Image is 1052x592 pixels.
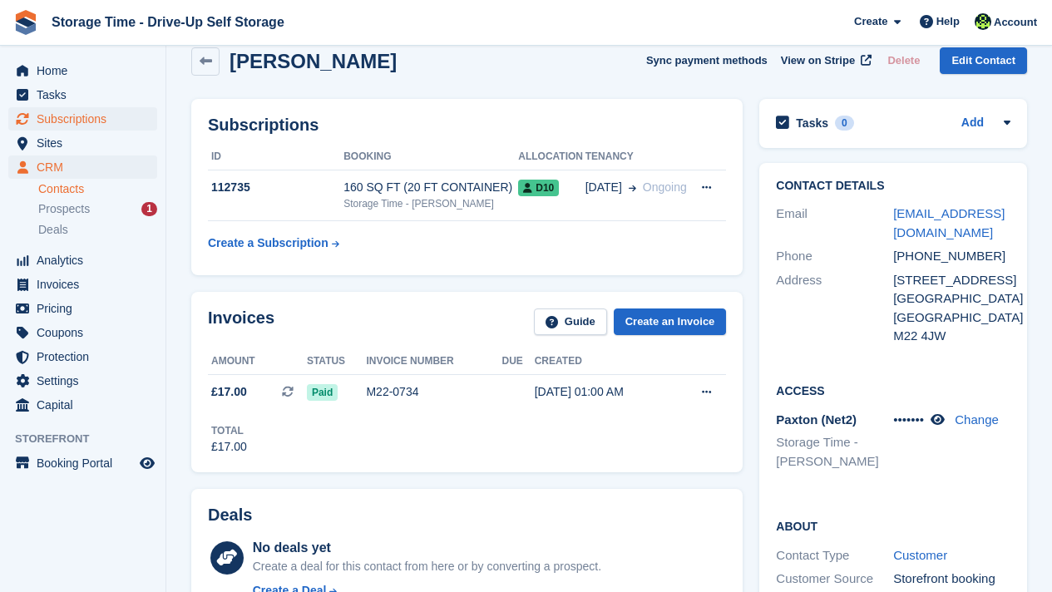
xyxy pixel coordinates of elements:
[893,308,1010,328] div: [GEOGRAPHIC_DATA]
[501,348,534,375] th: Due
[38,221,157,239] a: Deals
[893,271,1010,290] div: [STREET_ADDRESS]
[881,47,926,75] button: Delete
[37,155,136,179] span: CRM
[37,393,136,417] span: Capital
[8,273,157,296] a: menu
[936,13,960,30] span: Help
[37,249,136,272] span: Analytics
[13,10,38,35] img: stora-icon-8386f47178a22dfd0bd8f6a31ec36ba5ce8667c1dd55bd0f319d3a0aa187defe.svg
[208,144,343,170] th: ID
[37,107,136,131] span: Subscriptions
[8,297,157,320] a: menu
[835,116,854,131] div: 0
[38,181,157,197] a: Contacts
[893,327,1010,346] div: M22 4JW
[37,321,136,344] span: Coupons
[8,83,157,106] a: menu
[366,383,501,401] div: M22-0734
[8,249,157,272] a: menu
[961,114,984,133] a: Add
[38,200,157,218] a: Prospects 1
[37,83,136,106] span: Tasks
[776,205,893,242] div: Email
[8,321,157,344] a: menu
[854,13,887,30] span: Create
[893,289,1010,308] div: [GEOGRAPHIC_DATA]
[518,144,585,170] th: Allocation
[208,116,726,135] h2: Subscriptions
[38,222,68,238] span: Deals
[534,308,607,336] a: Guide
[208,348,307,375] th: Amount
[8,451,157,475] a: menu
[8,345,157,368] a: menu
[8,369,157,392] a: menu
[776,247,893,266] div: Phone
[8,59,157,82] a: menu
[776,433,893,471] li: Storage Time - [PERSON_NAME]
[208,228,339,259] a: Create a Subscription
[343,196,518,211] div: Storage Time - [PERSON_NAME]
[37,297,136,320] span: Pricing
[643,180,687,194] span: Ongoing
[776,546,893,565] div: Contact Type
[253,558,601,575] div: Create a deal for this contact from here or by converting a prospect.
[8,393,157,417] a: menu
[893,570,1010,589] div: Storefront booking
[307,348,367,375] th: Status
[776,517,1010,534] h2: About
[781,52,855,69] span: View on Stripe
[940,47,1027,75] a: Edit Contact
[37,273,136,296] span: Invoices
[208,506,252,525] h2: Deals
[211,383,247,401] span: £17.00
[37,345,136,368] span: Protection
[37,369,136,392] span: Settings
[585,144,690,170] th: Tenancy
[646,47,768,75] button: Sync payment methods
[975,13,991,30] img: Laaibah Sarwar
[535,383,673,401] div: [DATE] 01:00 AM
[8,131,157,155] a: menu
[8,107,157,131] a: menu
[994,14,1037,31] span: Account
[585,179,622,196] span: [DATE]
[208,179,343,196] div: 112735
[141,202,157,216] div: 1
[893,548,947,562] a: Customer
[137,453,157,473] a: Preview store
[343,144,518,170] th: Booking
[776,180,1010,193] h2: Contact Details
[518,180,559,196] span: D10
[307,384,338,401] span: Paid
[8,155,157,179] a: menu
[45,8,291,36] a: Storage Time - Drive-Up Self Storage
[253,538,601,558] div: No deals yet
[211,438,247,456] div: £17.00
[37,451,136,475] span: Booking Portal
[15,431,165,447] span: Storefront
[893,412,924,427] span: •••••••
[893,247,1010,266] div: [PHONE_NUMBER]
[774,47,875,75] a: View on Stripe
[776,382,1010,398] h2: Access
[535,348,673,375] th: Created
[776,412,857,427] span: Paxton (Net2)
[955,412,999,427] a: Change
[366,348,501,375] th: Invoice number
[230,50,397,72] h2: [PERSON_NAME]
[37,131,136,155] span: Sites
[208,234,328,252] div: Create a Subscription
[38,201,90,217] span: Prospects
[776,570,893,589] div: Customer Source
[211,423,247,438] div: Total
[37,59,136,82] span: Home
[208,308,274,336] h2: Invoices
[614,308,727,336] a: Create an Invoice
[343,179,518,196] div: 160 SQ FT (20 FT CONTAINER)
[796,116,828,131] h2: Tasks
[893,206,1005,239] a: [EMAIL_ADDRESS][DOMAIN_NAME]
[776,271,893,346] div: Address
